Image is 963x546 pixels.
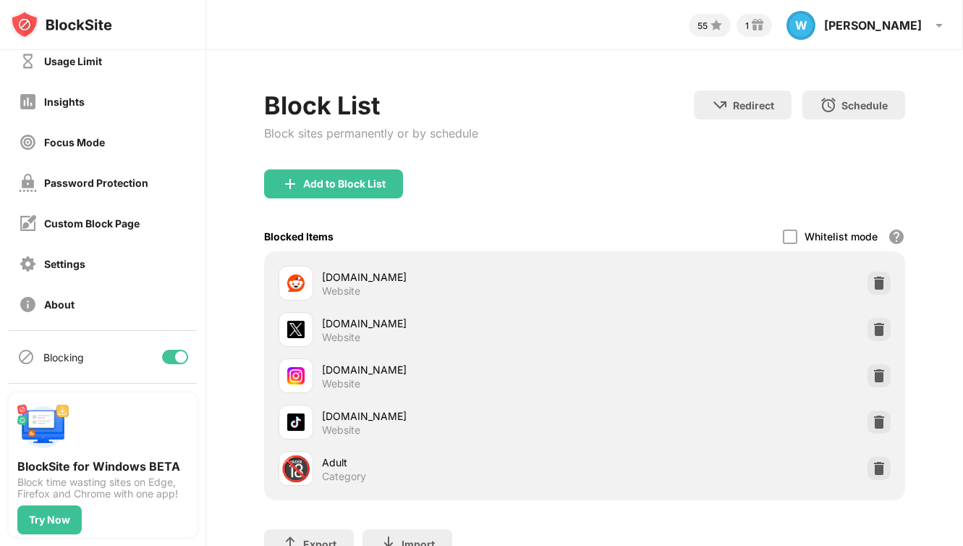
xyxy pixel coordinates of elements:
[322,362,585,377] div: [DOMAIN_NAME]
[29,514,70,526] div: Try Now
[19,174,37,192] img: password-protection-off.svg
[697,20,708,31] div: 55
[17,459,188,474] div: BlockSite for Windows BETA
[44,136,105,148] div: Focus Mode
[745,20,749,31] div: 1
[17,401,69,453] img: push-desktop.svg
[44,298,75,311] div: About
[17,348,35,366] img: blocking-icon.svg
[19,295,37,314] img: about-off.svg
[19,133,37,151] img: focus-off.svg
[322,285,360,298] div: Website
[287,413,305,431] img: favicons
[44,55,102,67] div: Usage Limit
[841,99,888,112] div: Schedule
[10,10,112,39] img: logo-blocksite.svg
[824,18,922,33] div: [PERSON_NAME]
[19,93,37,111] img: insights-off.svg
[19,255,37,273] img: settings-off.svg
[44,217,140,230] div: Custom Block Page
[44,96,85,108] div: Insights
[322,408,585,424] div: [DOMAIN_NAME]
[44,258,85,270] div: Settings
[733,99,774,112] div: Redirect
[264,126,478,140] div: Block sites permanently or by schedule
[805,230,878,243] div: Whitelist mode
[17,476,188,500] div: Block time wasting sites on Edge, Firefox and Chrome with one app!
[708,17,725,34] img: points-small.svg
[322,377,360,390] div: Website
[287,367,305,385] img: favicons
[281,454,311,484] div: 🔞
[287,321,305,338] img: favicons
[19,52,37,70] img: time-usage-off.svg
[322,269,585,285] div: [DOMAIN_NAME]
[749,17,766,34] img: reward-small.svg
[264,230,334,243] div: Blocked Items
[19,214,37,232] img: customize-block-page-off.svg
[43,351,84,364] div: Blocking
[44,177,148,189] div: Password Protection
[322,470,366,483] div: Category
[287,274,305,292] img: favicons
[322,316,585,331] div: [DOMAIN_NAME]
[322,455,585,470] div: Adult
[303,178,386,190] div: Add to Block List
[264,91,478,120] div: Block List
[322,424,360,437] div: Website
[786,11,815,40] div: W
[322,331,360,344] div: Website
